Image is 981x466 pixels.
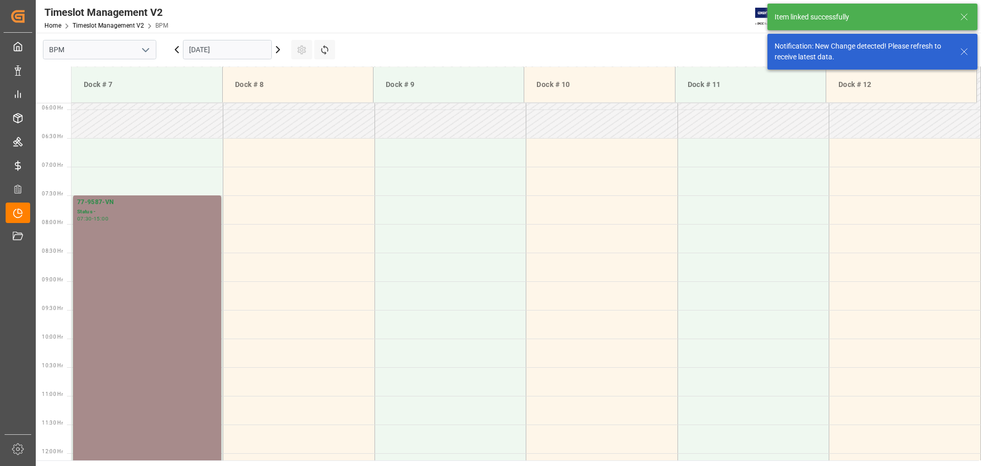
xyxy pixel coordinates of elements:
img: Exertis%20JAM%20-%20Email%20Logo.jpg_1722504956.jpg [755,8,790,26]
span: 09:30 Hr [42,305,63,311]
div: 77-9587-VN [77,197,217,208]
span: 06:00 Hr [42,105,63,110]
div: Status - [77,208,217,216]
span: 09:00 Hr [42,277,63,282]
span: 12:00 Hr [42,449,63,454]
div: 07:30 [77,216,92,221]
div: Dock # 10 [532,75,666,94]
input: DD.MM.YYYY [183,40,272,59]
div: Dock # 12 [834,75,968,94]
a: Timeslot Management V2 [73,22,144,29]
span: 08:00 Hr [42,219,63,225]
input: Type to search/select [43,40,156,59]
div: Item linked successfully [775,12,950,23]
span: 06:30 Hr [42,134,63,139]
button: open menu [137,42,153,58]
div: Dock # 8 [231,75,365,94]
div: Dock # 9 [382,75,516,94]
div: Dock # 11 [684,75,818,94]
div: Timeslot Management V2 [44,5,168,20]
div: Dock # 7 [80,75,214,94]
span: 11:00 Hr [42,391,63,397]
span: 10:00 Hr [42,334,63,340]
span: 07:30 Hr [42,191,63,196]
div: - [92,216,94,221]
div: Notification: New Change detected! Please refresh to receive latest data. [775,41,950,62]
span: 10:30 Hr [42,363,63,368]
span: 08:30 Hr [42,248,63,254]
a: Home [44,22,61,29]
div: 15:00 [94,216,108,221]
span: 11:30 Hr [42,420,63,426]
span: 07:00 Hr [42,162,63,168]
